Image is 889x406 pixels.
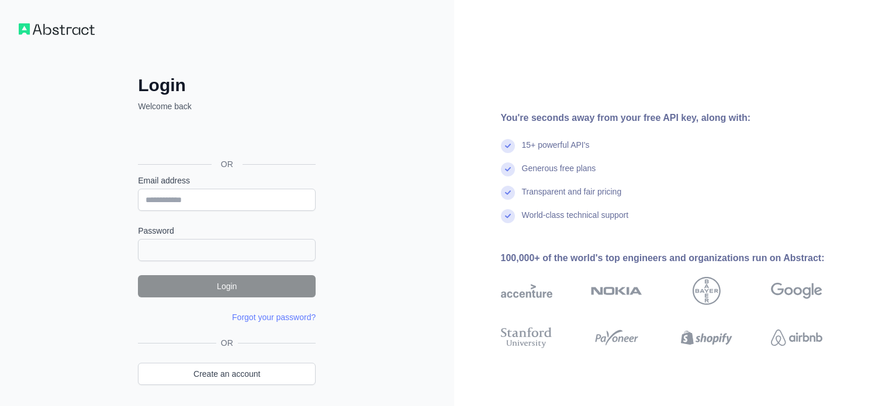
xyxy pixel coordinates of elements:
[501,325,552,351] img: stanford university
[138,100,316,112] p: Welcome back
[771,325,822,351] img: airbnb
[693,277,721,305] img: bayer
[138,363,316,385] a: Create an account
[501,111,860,125] div: You're seconds away from your free API key, along with:
[138,175,316,186] label: Email address
[501,139,515,153] img: check mark
[138,75,316,96] h2: Login
[771,277,822,305] img: google
[501,162,515,176] img: check mark
[522,162,596,186] div: Generous free plans
[522,209,629,233] div: World-class technical support
[501,186,515,200] img: check mark
[501,277,552,305] img: accenture
[522,186,622,209] div: Transparent and fair pricing
[591,277,642,305] img: nokia
[138,225,316,237] label: Password
[138,275,316,297] button: Login
[591,325,642,351] img: payoneer
[132,125,319,151] iframe: Botão "Fazer login com o Google"
[681,325,732,351] img: shopify
[501,209,515,223] img: check mark
[232,313,316,322] a: Forgot your password?
[216,337,238,349] span: OR
[522,139,590,162] div: 15+ powerful API's
[501,251,860,265] div: 100,000+ of the world's top engineers and organizations run on Abstract:
[19,23,95,35] img: Workflow
[212,158,243,170] span: OR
